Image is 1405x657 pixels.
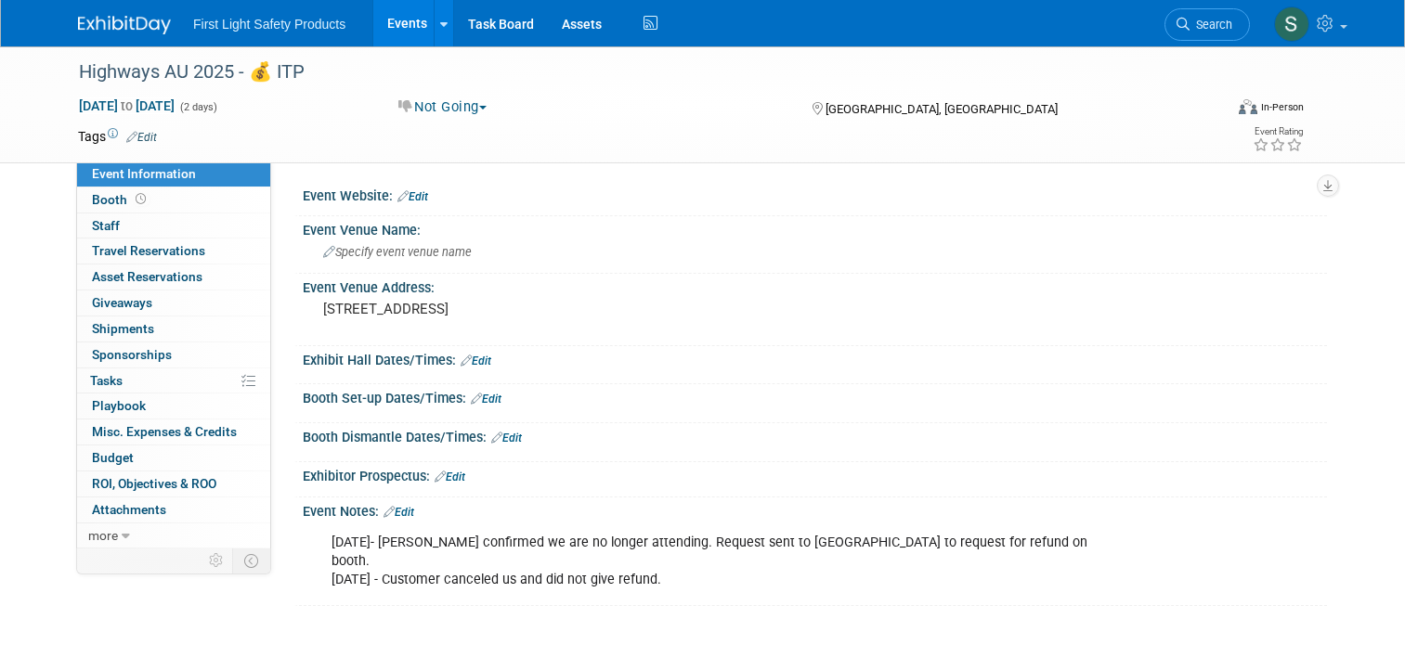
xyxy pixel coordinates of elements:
[77,187,270,213] a: Booth
[77,497,270,522] a: Attachments
[201,548,233,573] td: Personalize Event Tab Strip
[90,373,123,388] span: Tasks
[233,548,271,573] td: Toggle Event Tabs
[1260,100,1304,114] div: In-Person
[77,316,270,341] a: Shipments
[92,398,146,413] span: Playbook
[178,101,217,113] span: (2 days)
[323,245,472,259] span: Specify event venue name
[132,192,150,206] span: Booth not reserved yet
[384,506,414,519] a: Edit
[72,56,1200,89] div: Highways AU 2025 - 💰 ITP
[193,17,345,32] span: First Light Safety Products
[92,424,237,439] span: Misc. Expenses & Credits
[78,127,157,146] td: Tags
[435,470,465,483] a: Edit
[491,432,522,444] a: Edit
[92,295,152,310] span: Giveaways
[303,423,1327,447] div: Booth Dismantle Dates/Times:
[826,102,1058,116] span: [GEOGRAPHIC_DATA], [GEOGRAPHIC_DATA]
[323,301,709,317] pre: [STREET_ADDRESS]
[92,218,120,233] span: Staff
[78,16,171,34] img: ExhibitDay
[92,166,196,181] span: Event Information
[303,497,1327,522] div: Event Notes:
[471,393,501,406] a: Edit
[92,269,202,284] span: Asset Reservations
[1239,99,1257,114] img: Format-Inperson.png
[77,393,270,419] a: Playbook
[77,342,270,367] a: Sponsorships
[92,347,172,362] span: Sponsorships
[1123,97,1304,124] div: Event Format
[92,476,216,491] span: ROI, Objectives & ROO
[303,462,1327,486] div: Exhibitor Prospectus:
[1253,127,1303,136] div: Event Rating
[77,368,270,393] a: Tasks
[319,524,1128,599] div: [DATE]- [PERSON_NAME] confirmed we are no longer attending. Request sent to [GEOGRAPHIC_DATA] to ...
[88,528,118,543] span: more
[392,97,494,117] button: Not Going
[77,161,270,187] a: Event Information
[397,190,428,203] a: Edit
[303,216,1327,239] div: Event Venue Name:
[303,346,1327,370] div: Exhibit Hall Dates/Times:
[77,238,270,264] a: Travel Reservations
[461,354,491,367] a: Edit
[303,182,1327,206] div: Event Website:
[77,213,270,238] a: Staff
[77,290,270,316] a: Giveaways
[1164,8,1250,41] a: Search
[78,97,176,114] span: [DATE] [DATE]
[303,274,1327,297] div: Event Venue Address:
[126,131,157,144] a: Edit
[92,450,134,465] span: Budget
[77,445,270,470] a: Budget
[118,98,136,113] span: to
[1274,6,1309,42] img: Steph Willemsen
[303,384,1327,408] div: Booth Set-up Dates/Times:
[92,192,150,207] span: Booth
[77,523,270,548] a: more
[1190,18,1232,32] span: Search
[77,471,270,496] a: ROI, Objectives & ROO
[77,264,270,290] a: Asset Reservations
[77,419,270,444] a: Misc. Expenses & Credits
[92,502,166,517] span: Attachments
[92,321,154,336] span: Shipments
[92,243,205,258] span: Travel Reservations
